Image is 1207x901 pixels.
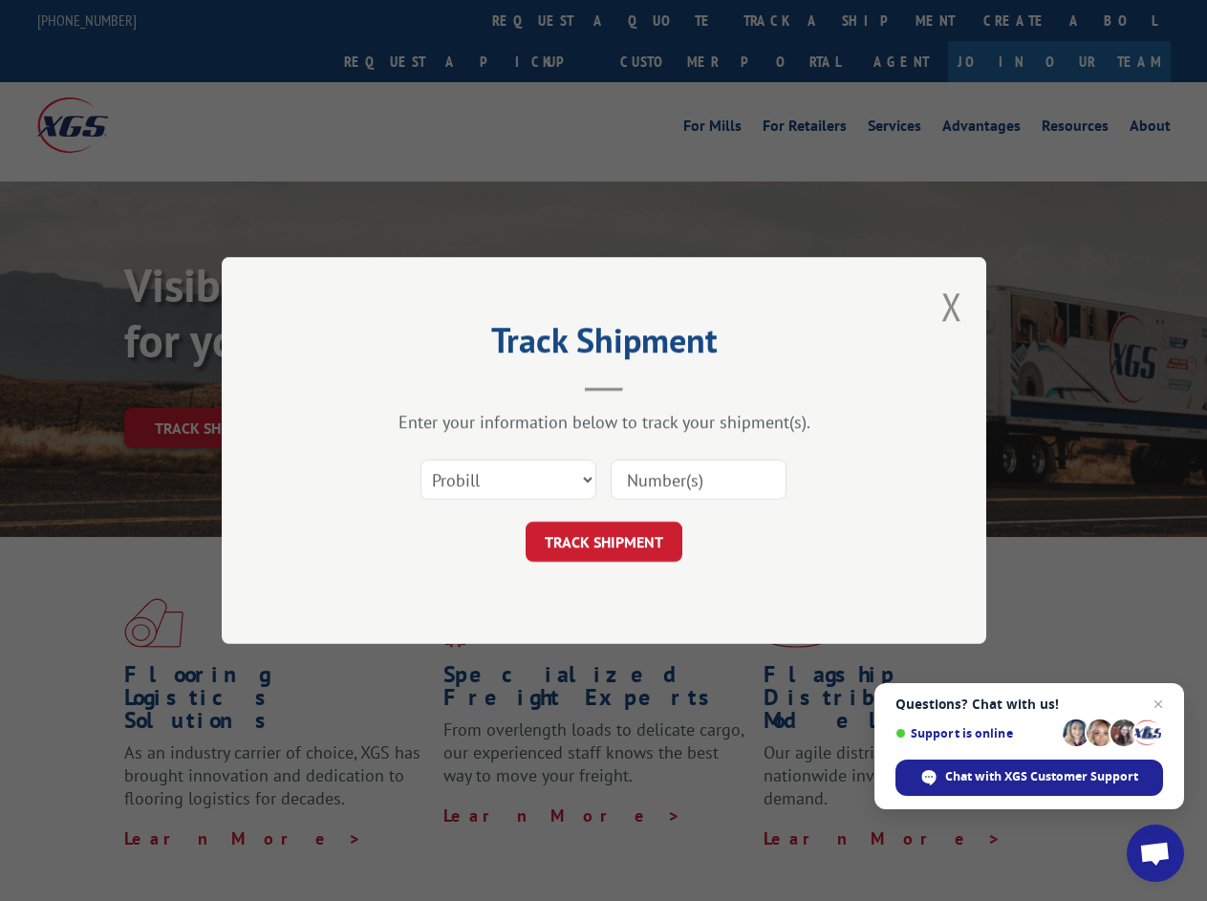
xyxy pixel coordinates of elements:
[317,327,891,363] h2: Track Shipment
[611,460,787,500] input: Number(s)
[317,411,891,433] div: Enter your information below to track your shipment(s).
[895,697,1163,712] span: Questions? Chat with us!
[945,768,1138,785] span: Chat with XGS Customer Support
[1127,825,1184,882] div: Open chat
[526,522,682,562] button: TRACK SHIPMENT
[895,760,1163,796] div: Chat with XGS Customer Support
[1147,693,1170,716] span: Close chat
[895,726,1056,740] span: Support is online
[941,281,962,332] button: Close modal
